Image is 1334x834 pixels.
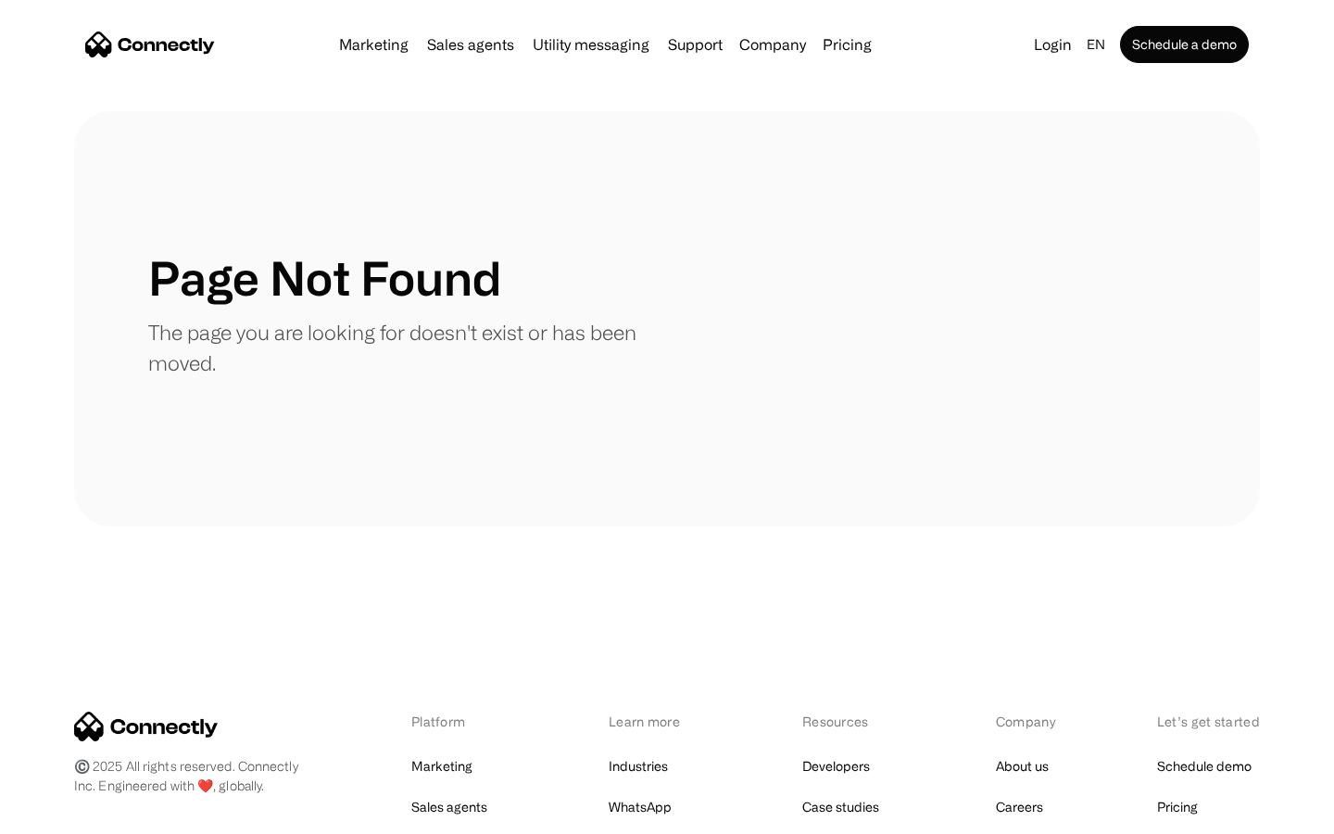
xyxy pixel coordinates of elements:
[609,794,672,820] a: WhatsApp
[609,753,668,779] a: Industries
[1157,712,1260,731] div: Let’s get started
[332,37,416,52] a: Marketing
[996,794,1043,820] a: Careers
[739,32,806,57] div: Company
[661,37,730,52] a: Support
[1120,26,1249,63] a: Schedule a demo
[1026,32,1079,57] a: Login
[525,37,657,52] a: Utility messaging
[148,250,501,306] h1: Page Not Found
[609,712,706,731] div: Learn more
[148,317,667,378] p: The page you are looking for doesn't exist or has been moved.
[1157,794,1198,820] a: Pricing
[815,37,879,52] a: Pricing
[37,802,111,828] ul: Language list
[411,794,487,820] a: Sales agents
[996,712,1061,731] div: Company
[411,712,512,731] div: Platform
[19,800,111,828] aside: Language selected: English
[996,753,1049,779] a: About us
[802,794,879,820] a: Case studies
[1157,753,1252,779] a: Schedule demo
[420,37,522,52] a: Sales agents
[802,712,900,731] div: Resources
[802,753,870,779] a: Developers
[411,753,472,779] a: Marketing
[1087,32,1105,57] div: en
